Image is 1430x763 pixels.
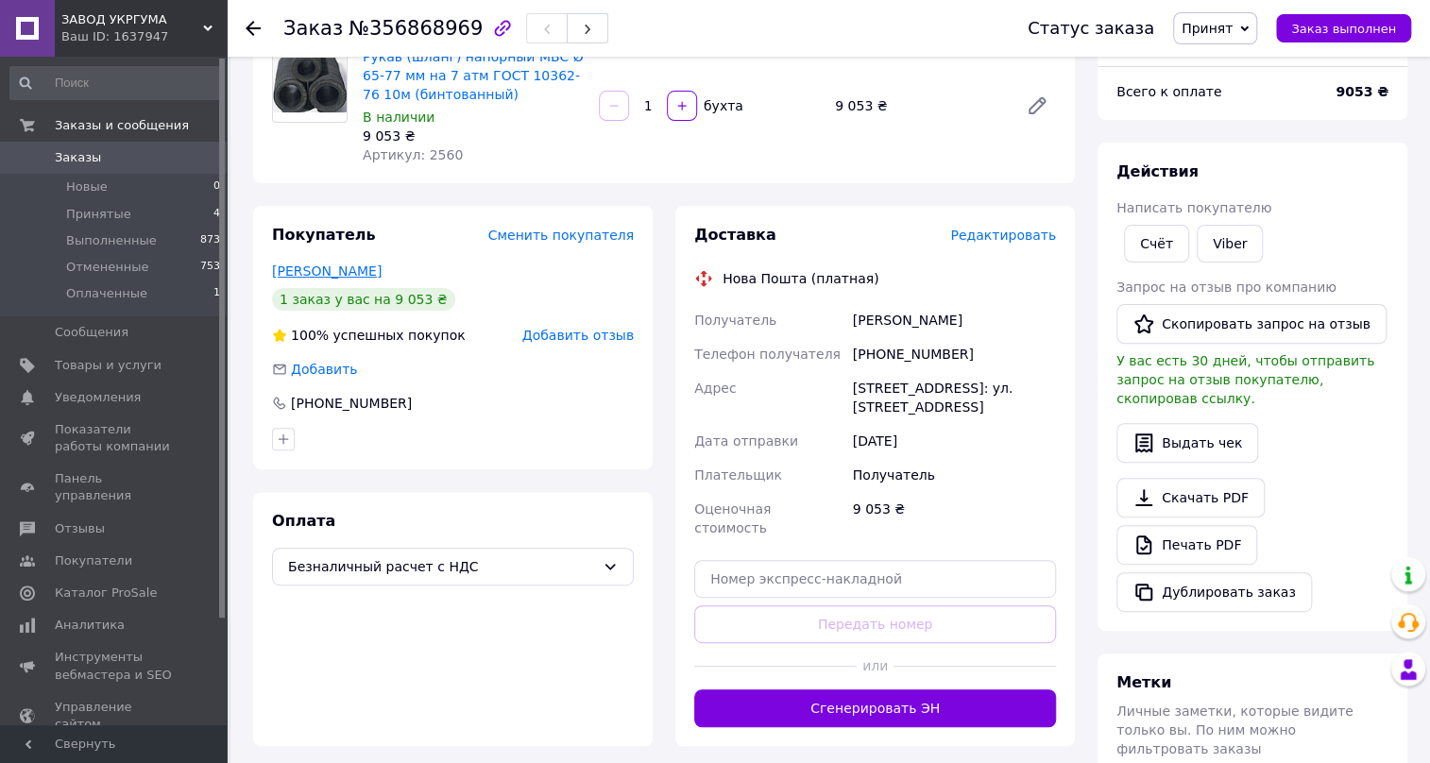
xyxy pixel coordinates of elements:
[272,288,455,311] div: 1 заказ у вас на 9 053 ₴
[718,269,883,288] div: Нова Пошта (платная)
[55,617,125,634] span: Аналитика
[849,303,1060,337] div: [PERSON_NAME]
[272,226,375,244] span: Покупатель
[363,147,463,162] span: Артикул: 2560
[55,117,189,134] span: Заказы и сообщения
[1182,21,1233,36] span: Принят
[55,389,141,406] span: Уведомления
[849,424,1060,458] div: [DATE]
[1291,22,1396,36] span: Заказ выполнен
[363,49,584,102] a: Рукав (шланг) напорный МБС Ø 65-77 мм на 7 атм ГОСТ 10362-76 10м (бинтованный)
[1116,478,1265,517] a: Скачать PDF
[694,313,776,328] span: Получатель
[61,28,227,45] div: Ваш ID: 1637947
[1116,353,1374,406] span: У вас есть 30 дней, чтобы отправить запрос на отзыв покупателю, скопировав ссылку.
[272,326,466,345] div: успешных покупок
[273,58,347,113] img: Рукав (шланг) напорный МБС Ø 65-77 мм на 7 атм ГОСТ 10362-76 10м (бинтованный)
[55,149,101,166] span: Заказы
[55,552,132,569] span: Покупатели
[272,263,382,279] a: [PERSON_NAME]
[55,421,175,455] span: Показатели работы компании
[694,226,776,244] span: Доставка
[55,649,175,683] span: Инструменты вебмастера и SEO
[849,371,1060,424] div: [STREET_ADDRESS]: ул. [STREET_ADDRESS]
[1124,225,1189,263] button: Cчёт
[694,689,1056,727] button: Сгенерировать ЭН
[1018,87,1056,125] a: Редактировать
[55,520,105,537] span: Отзывы
[1116,525,1257,565] a: Печать PDF
[363,110,434,125] span: В наличии
[66,285,147,302] span: Оплаченные
[66,178,108,195] span: Новые
[272,512,335,530] span: Оплата
[1276,14,1411,42] button: Заказ выполнен
[694,501,771,535] span: Оценочная стоимость
[213,285,220,302] span: 1
[694,467,782,483] span: Плательщик
[291,328,329,343] span: 100%
[849,337,1060,371] div: [PHONE_NUMBER]
[200,232,220,249] span: 873
[55,324,128,341] span: Сообщения
[1336,84,1388,99] b: 9053 ₴
[213,178,220,195] span: 0
[1116,704,1353,756] span: Личные заметки, которые видите только вы. По ним можно фильтровать заказы
[857,656,893,675] span: или
[61,11,203,28] span: ЗАВОД УКРГУМА
[66,232,157,249] span: Выполненные
[1197,225,1263,263] a: Viber
[694,347,841,362] span: Телефон получателя
[289,394,414,413] div: [PHONE_NUMBER]
[213,206,220,223] span: 4
[1116,280,1336,295] span: Запрос на отзыв про компанию
[1028,19,1154,38] div: Статус заказа
[363,127,584,145] div: 9 053 ₴
[55,357,162,374] span: Товары и услуги
[55,470,175,504] span: Панель управления
[950,228,1056,243] span: Редактировать
[200,259,220,276] span: 753
[55,585,157,602] span: Каталог ProSale
[1116,673,1171,691] span: Метки
[694,381,736,396] span: Адрес
[291,362,357,377] span: Добавить
[849,458,1060,492] div: Получатель
[694,560,1056,598] input: Номер экспресс-накладной
[349,17,483,40] span: №356868969
[1116,304,1387,344] button: Скопировать запрос на отзыв
[849,492,1060,545] div: 9 053 ₴
[1116,162,1199,180] span: Действия
[699,96,745,115] div: бухта
[55,699,175,733] span: Управление сайтом
[827,93,1011,119] div: 9 053 ₴
[1116,84,1221,99] span: Всего к оплате
[1116,200,1271,215] span: Написать покупателю
[66,259,148,276] span: Отмененные
[694,433,798,449] span: Дата отправки
[66,206,131,223] span: Принятые
[246,19,261,38] div: Вернуться назад
[1116,423,1258,463] button: Выдать чек
[522,328,634,343] span: Добавить отзыв
[283,17,343,40] span: Заказ
[488,228,634,243] span: Сменить покупателя
[1116,572,1312,612] button: Дублировать заказ
[288,556,595,577] span: Безналичный расчет с НДС
[9,66,222,100] input: Поиск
